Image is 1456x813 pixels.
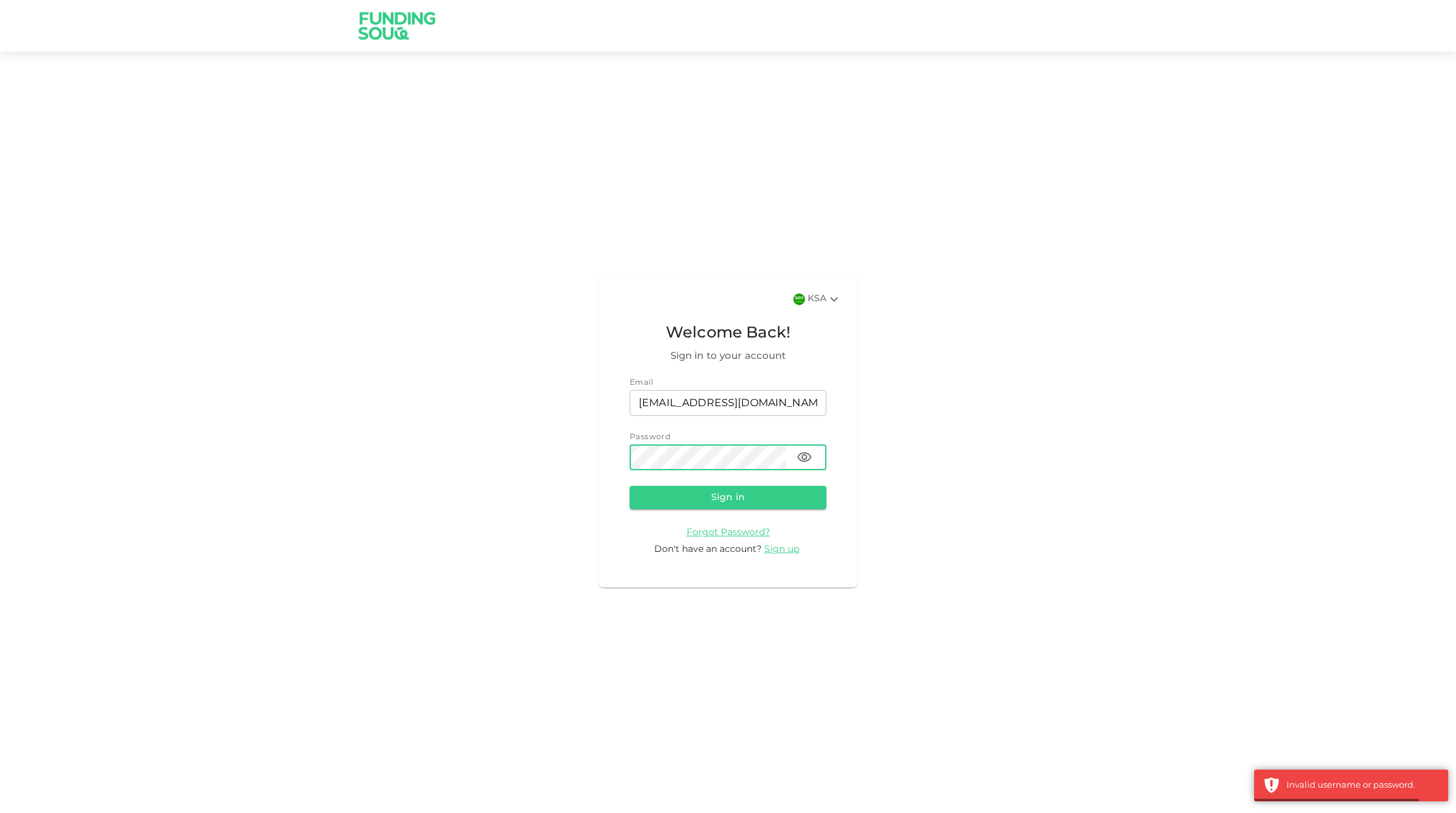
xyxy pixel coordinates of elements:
div: KSA [808,292,842,307]
span: Sign in to your account [630,349,826,364]
span: Email [630,379,653,387]
input: email [630,390,826,416]
span: Welcome Back! [630,321,826,346]
button: Sign in [630,486,826,509]
div: Invalid username or password. [1286,779,1439,792]
a: Forgot Password? [687,527,770,537]
span: Don't have an account? [654,545,762,554]
input: password [630,444,786,470]
img: flag-sa.b9a346574cdc8950dd34b50780441f57.svg [793,293,805,305]
span: Password [630,433,670,441]
span: Sign up [764,545,799,554]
